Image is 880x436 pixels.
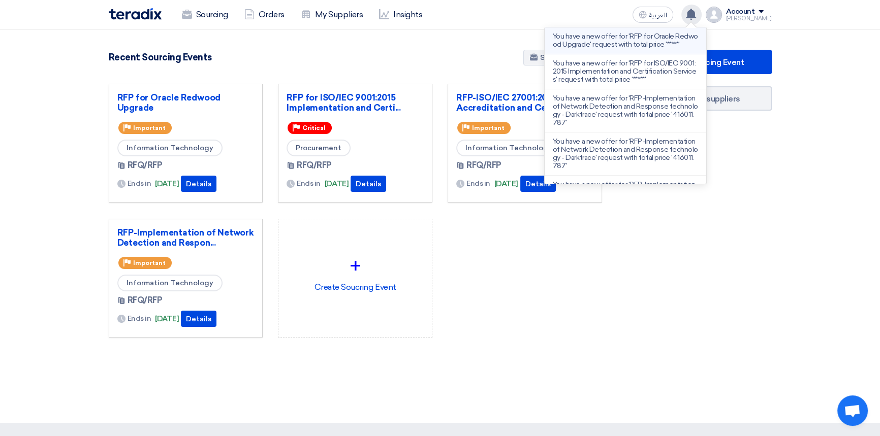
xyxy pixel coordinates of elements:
[133,259,166,266] span: Important
[297,159,332,172] span: RFQ/RFP
[174,4,236,26] a: Sourcing
[456,140,561,156] span: Information Technology
[117,92,255,113] a: RFP for Oracle Redwood Upgrade
[287,227,424,317] div: Create Soucring Event
[117,275,223,291] span: Information Technology
[128,294,163,307] span: RFQ/RFP
[297,178,321,189] span: Ends in
[466,159,501,172] span: RFQ/RFP
[302,124,326,131] span: Critical
[155,178,179,190] span: [DATE]
[371,4,430,26] a: Insights
[649,12,667,19] span: العربية
[837,395,868,426] a: Open chat
[128,178,151,189] span: Ends in
[726,16,772,21] div: [PERSON_NAME]
[293,4,371,26] a: My Suppliers
[287,92,424,113] a: RFP for ISO/IEC 9001:2015 Implementation and Certi...
[553,32,698,49] p: You have a new offer for 'RFP for Oracle Redwood Upgrade' request with total price '*****'
[128,313,151,324] span: Ends in
[117,227,255,248] a: RFP-Implementation of Network Detection and Respon...
[117,140,223,156] span: Information Technology
[181,176,216,192] button: Details
[520,176,556,192] button: Details
[494,178,518,190] span: [DATE]
[456,92,593,113] a: RFP-ISO/IEC 27001:2022 Accreditation and Certifica...
[109,52,212,63] h4: Recent Sourcing Events
[351,176,386,192] button: Details
[155,313,179,325] span: [DATE]
[726,8,755,16] div: Account
[706,7,722,23] img: profile_test.png
[553,181,698,213] p: You have a new offer for 'RFP-Implementation of Network Detection and Response technology - Darkt...
[553,59,698,84] p: You have a new offer for 'RFP for ISO/IEC 9001:2015 Implementation and Certification Services' re...
[287,251,424,281] div: +
[109,8,162,20] img: Teradix logo
[325,178,349,190] span: [DATE]
[287,140,351,156] span: Procurement
[236,4,293,26] a: Orders
[553,138,698,170] p: You have a new offer for 'RFP-Implementation of Network Detection and Response technology - Darkt...
[553,94,698,127] p: You have a new offer for 'RFP-Implementation of Network Detection and Response technology - Darkt...
[466,178,490,189] span: Ends in
[133,124,166,131] span: Important
[472,124,505,131] span: Important
[523,50,602,65] a: Show All Pipeline
[633,7,673,23] button: العربية
[181,311,216,327] button: Details
[128,159,163,172] span: RFQ/RFP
